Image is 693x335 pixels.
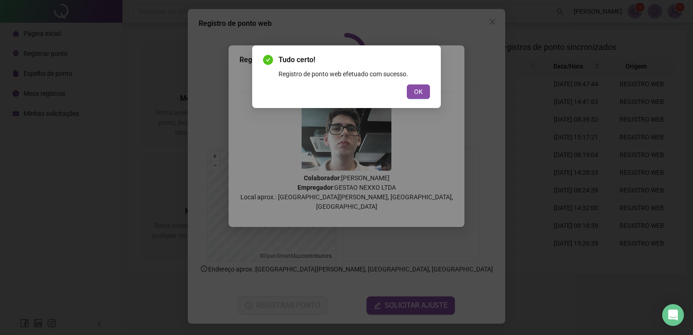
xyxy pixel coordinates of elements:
div: Registro de ponto web efetuado com sucesso. [278,69,430,79]
span: Tudo certo! [278,54,430,65]
div: Open Intercom Messenger [662,304,684,326]
span: OK [414,87,423,97]
button: OK [407,84,430,99]
span: check-circle [263,55,273,65]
